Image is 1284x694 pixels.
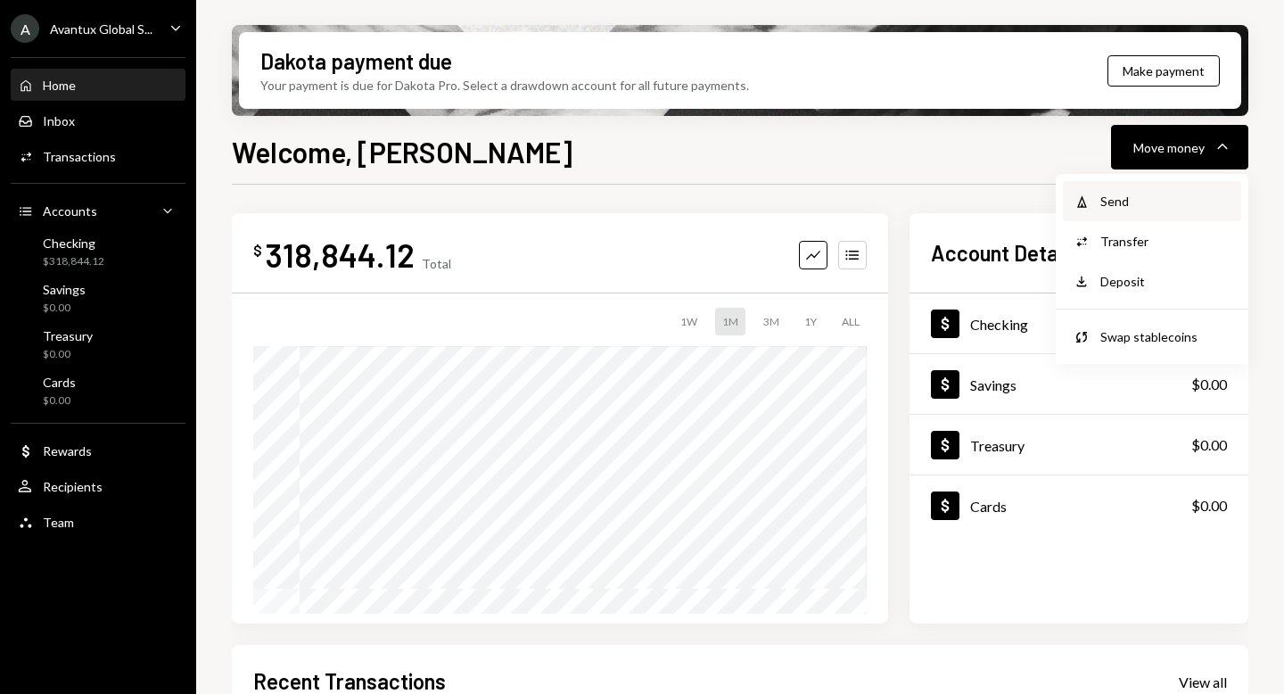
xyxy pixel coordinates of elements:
[43,235,104,251] div: Checking
[43,78,76,93] div: Home
[43,301,86,316] div: $0.00
[1179,673,1227,691] div: View all
[50,21,152,37] div: Avantux Global S...
[11,323,185,366] a: Treasury$0.00
[43,203,97,219] div: Accounts
[232,134,572,169] h1: Welcome, [PERSON_NAME]
[797,308,824,335] div: 1Y
[1133,138,1205,157] div: Move money
[970,437,1025,454] div: Treasury
[756,308,786,335] div: 3M
[253,242,262,260] div: $
[11,14,39,43] div: A
[909,475,1248,535] a: Cards$0.00
[970,316,1028,333] div: Checking
[11,434,185,467] a: Rewards
[970,498,1007,515] div: Cards
[1100,327,1230,346] div: Swap stablecoins
[43,393,76,409] div: $0.00
[43,328,93,343] div: Treasury
[43,254,104,269] div: $318,844.12
[835,308,867,335] div: ALL
[43,149,116,164] div: Transactions
[909,293,1248,353] a: Checking$318,844.12
[11,69,185,101] a: Home
[1179,672,1227,691] a: View all
[1100,192,1230,211] div: Send
[715,308,745,335] div: 1M
[266,235,415,275] div: 318,844.12
[1100,272,1230,291] div: Deposit
[43,515,74,530] div: Team
[1191,434,1227,456] div: $0.00
[260,76,749,95] div: Your payment is due for Dakota Pro. Select a drawdown account for all future payments.
[43,375,76,390] div: Cards
[11,104,185,136] a: Inbox
[11,369,185,412] a: Cards$0.00
[1191,495,1227,516] div: $0.00
[11,470,185,502] a: Recipients
[43,443,92,459] div: Rewards
[673,308,704,335] div: 1W
[260,46,452,76] div: Dakota payment due
[909,354,1248,414] a: Savings$0.00
[11,506,185,538] a: Team
[1191,374,1227,395] div: $0.00
[1111,125,1248,169] button: Move money
[970,376,1017,393] div: Savings
[11,140,185,172] a: Transactions
[1100,232,1230,251] div: Transfer
[43,282,86,297] div: Savings
[931,238,1078,268] h2: Account Details
[43,479,103,494] div: Recipients
[43,113,75,128] div: Inbox
[43,347,93,362] div: $0.00
[11,277,185,319] a: Savings$0.00
[422,256,451,271] div: Total
[909,415,1248,475] a: Treasury$0.00
[1107,55,1220,87] button: Make payment
[11,194,185,227] a: Accounts
[11,230,185,273] a: Checking$318,844.12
